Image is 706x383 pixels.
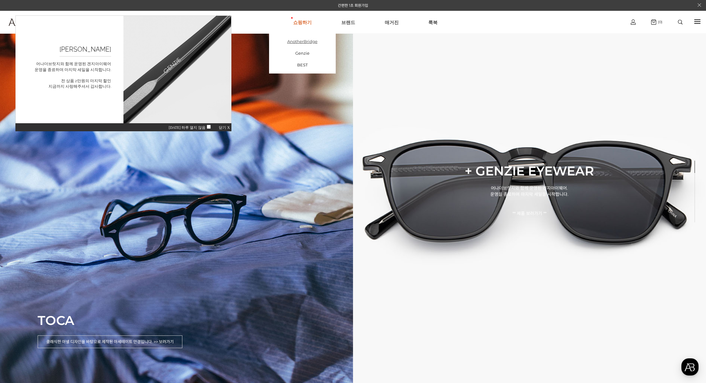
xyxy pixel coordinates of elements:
[2,196,41,211] a: 홈
[56,205,64,210] span: 대화
[153,110,197,114] span: [DATE] 하루 열지 않음
[95,205,103,210] span: 설정
[429,163,630,179] p: + GENZIE EYEWEAR
[19,43,96,49] p: 어나더브릿지와 함께 운영된 겐지아이웨어 운영을 종료하며 마지막 세일을 시작합니다. 전 상품 2만원의 마지막 할인 지금까지 사랑해주셔서 감사합니다.
[108,0,216,108] img: sample1
[631,19,636,25] img: cart
[269,36,336,47] a: AnotherBridge
[38,335,182,348] p: 클래식한 아넬 디자인을 바탕으로 제작된 아세테이트 안경입니다. >> 보러가기
[293,11,312,33] a: 쇼핑하기
[651,19,662,25] a: (0)
[9,19,93,26] img: logo
[428,11,438,33] a: 룩북
[80,196,118,211] a: 설정
[19,205,23,210] span: 홈
[3,19,109,41] a: logo
[41,196,80,211] a: 대화
[678,20,683,24] img: search
[385,11,399,33] a: 매거진
[44,27,96,41] h2: [PERSON_NAME]
[269,59,336,71] a: BEST
[38,313,182,328] p: TOCA
[341,11,355,33] a: 브랜드
[203,110,214,114] span: 닫기 X
[429,182,630,220] p: 어나더브릿지와 함께 운영된 겐지아이웨어. 운영을 종료하며 마지막 세일을 시작합니다. ** 제품 보러가기 **
[651,19,656,25] img: cart
[656,20,662,24] span: (0)
[338,3,368,8] a: 간편한 1초 회원가입
[269,47,336,59] a: Genzie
